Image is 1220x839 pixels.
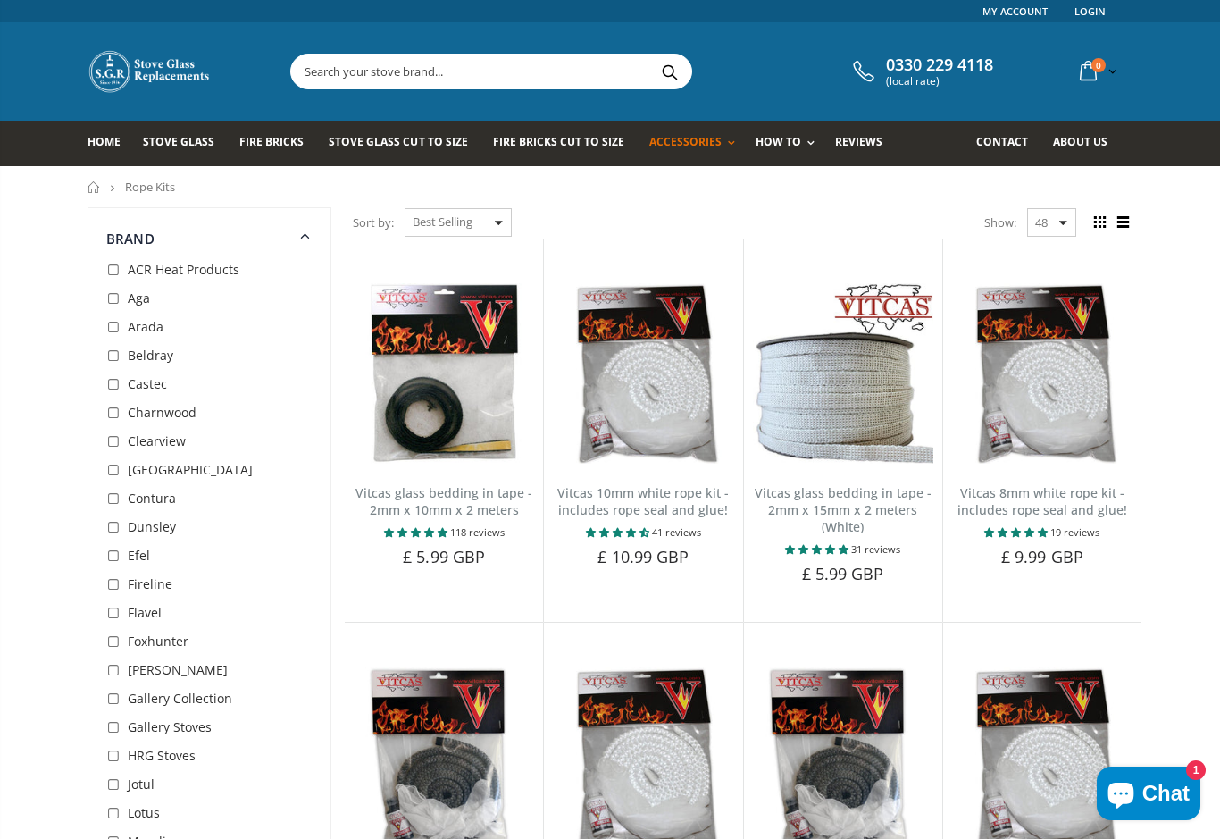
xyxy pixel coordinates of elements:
span: Gallery Collection [128,690,232,707]
span: Sort by: [353,207,394,239]
a: Home [88,121,134,166]
span: Castec [128,375,167,392]
span: Lotus [128,804,160,821]
a: Accessories [649,121,744,166]
span: 41 reviews [652,525,701,539]
a: Stove Glass [143,121,228,166]
a: About us [1053,121,1121,166]
span: List view [1113,213,1132,232]
inbox-online-store-chat: Shopify online store chat [1091,767,1206,825]
span: Clearview [128,432,186,449]
span: Contura [128,490,176,507]
span: 4.85 stars [384,525,450,539]
span: [GEOGRAPHIC_DATA] [128,461,253,478]
span: Flavel [128,604,162,621]
span: Gallery Stoves [128,718,212,735]
span: Aga [128,289,150,306]
a: Fire Bricks [239,121,317,166]
span: HRG Stoves [128,747,196,764]
a: Vitcas 8mm white rope kit - includes rope seal and glue! [957,484,1127,518]
span: Efel [128,547,150,564]
span: Accessories [649,134,722,149]
span: Jotul [128,776,155,793]
a: 0330 229 4118 (local rate) [848,55,993,88]
a: Reviews [835,121,896,166]
a: Vitcas glass bedding in tape - 2mm x 15mm x 2 meters (White) [755,484,932,535]
a: Fire Bricks Cut To Size [493,121,638,166]
span: £ 9.99 GBP [1001,546,1083,567]
span: Foxhunter [128,633,188,650]
span: 0330 229 4118 [886,55,993,75]
a: Contact [976,121,1041,166]
img: Vitcas white rope, glue and gloves kit 10mm [553,283,733,464]
img: Vitcas white rope, glue and gloves kit 8mm [952,283,1132,464]
span: ACR Heat Products [128,261,239,278]
span: How To [756,134,801,149]
a: Home [88,181,101,193]
span: Beldray [128,347,173,364]
a: Vitcas 10mm white rope kit - includes rope seal and glue! [557,484,729,518]
span: Stove Glass [143,134,214,149]
span: 19 reviews [1050,525,1099,539]
a: How To [756,121,823,166]
span: Arada [128,318,163,335]
span: 0 [1091,58,1106,72]
span: Stove Glass Cut To Size [329,134,467,149]
span: (local rate) [886,75,993,88]
span: £ 10.99 GBP [597,546,689,567]
span: 4.66 stars [586,525,652,539]
span: £ 5.99 GBP [403,546,485,567]
input: Search your stove brand... [291,55,891,88]
span: 4.89 stars [984,525,1050,539]
span: About us [1053,134,1107,149]
span: Fire Bricks [239,134,304,149]
span: Rope Kits [125,179,175,195]
span: Fire Bricks Cut To Size [493,134,624,149]
span: Brand [106,230,155,248]
img: Vitcas stove glass bedding in tape [354,283,534,464]
span: Charnwood [128,404,196,421]
img: Stove Glass Replacement [88,49,213,94]
span: Home [88,134,121,149]
button: Search [649,55,689,88]
a: 0 [1073,54,1121,88]
span: Dunsley [128,518,176,535]
span: £ 5.99 GBP [802,563,884,584]
span: Contact [976,134,1028,149]
a: Vitcas glass bedding in tape - 2mm x 10mm x 2 meters [355,484,532,518]
span: 4.90 stars [785,542,851,556]
span: 118 reviews [450,525,505,539]
a: Stove Glass Cut To Size [329,121,480,166]
span: [PERSON_NAME] [128,661,228,678]
span: Reviews [835,134,882,149]
img: Vitcas stove glass bedding in tape [753,283,933,464]
span: Show: [984,208,1016,237]
span: 31 reviews [851,542,900,556]
span: Grid view [1090,213,1109,232]
span: Fireline [128,575,172,592]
